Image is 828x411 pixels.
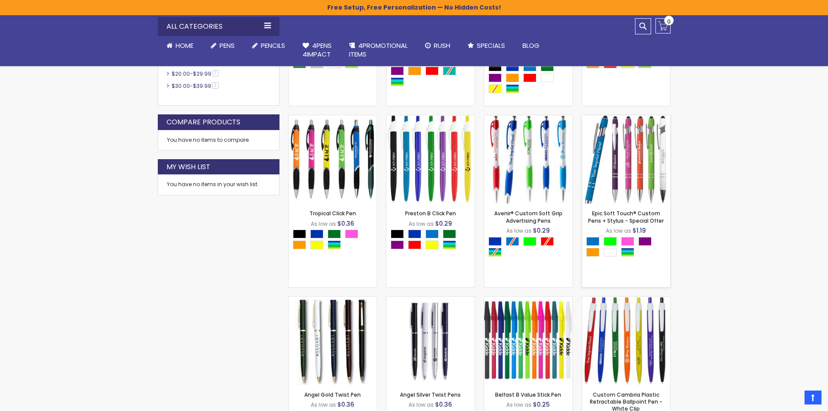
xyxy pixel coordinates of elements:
a: Home [158,36,202,55]
strong: Compare Products [166,117,240,127]
div: Select A Color [489,63,572,95]
div: Purple [391,241,404,249]
a: Epic Soft Touch® Custom Pens + Stylus - Special Offer [588,210,664,224]
div: Black [391,230,404,238]
div: Orange [293,241,306,249]
img: Avenir® Custom Soft Grip Advertising Pens [484,115,572,204]
a: Top [805,391,821,404]
div: Green [328,230,341,238]
div: White [541,74,554,82]
div: Assorted [328,241,341,249]
img: Angel Silver Twist Pens [386,297,475,385]
span: 3 [212,82,219,89]
div: Orange [586,248,599,257]
div: All Categories [158,17,279,36]
div: Select A Color [489,237,572,259]
div: Select A Color [391,56,475,88]
div: Purple [638,237,652,246]
span: 4PROMOTIONAL ITEMS [349,41,408,59]
div: Green [541,63,554,71]
div: Black [293,230,306,238]
strong: My Wish List [166,162,210,172]
span: $0.29 [533,226,550,235]
span: $30.00 [172,82,190,90]
div: Blue Light [426,230,439,238]
span: Pencils [261,41,285,50]
div: Blue Light [523,63,536,71]
span: $39.99 [193,82,211,90]
div: Pink [621,237,634,246]
div: Blue [489,237,502,246]
div: Select A Color [586,237,670,259]
img: Belfast B Value Stick Pen [484,297,572,385]
span: Rush [434,41,450,50]
a: Angel Gold Twist Pen [289,296,377,304]
img: Custom Cambria Plastic Retractable Ballpoint Pen - White Clip [582,297,670,385]
span: Home [176,41,193,50]
div: Red [523,74,536,82]
span: $0.36 [337,219,354,228]
div: Black [489,63,502,71]
span: $29.99 [193,70,211,77]
div: Orange [408,67,421,75]
a: Preston B Click Pen [405,210,456,217]
div: Blue [408,230,421,238]
div: Select A Color [293,230,377,251]
a: 4PROMOTIONALITEMS [340,36,416,64]
img: Preston B Click Pen [386,115,475,204]
div: Yellow [426,241,439,249]
img: Tropical Click Pen [289,115,377,204]
div: Green [443,230,456,238]
div: Lime Green [604,237,617,246]
span: $1.19 [632,226,646,235]
span: As low as [409,401,434,408]
a: Angel Gold Twist Pen [304,391,361,398]
div: Assorted [621,248,634,257]
div: White [604,248,617,257]
a: 0 [655,18,671,33]
div: Select A Color [391,230,475,251]
a: Belfast B Value Stick Pen [484,296,572,304]
div: Purple [489,74,502,82]
a: Blog [514,36,548,55]
a: Belfast B Value Stick Pen [495,391,561,398]
span: As low as [311,401,336,408]
span: $20.00 [172,70,190,77]
a: Custom Cambria Plastic Retractable Ballpoint Pen - White Clip [582,296,670,304]
a: Angel Silver Twist Pens [400,391,461,398]
span: Pens [219,41,235,50]
a: Specials [459,36,514,55]
span: 4Pens 4impact [303,41,332,59]
a: Rush [416,36,459,55]
span: $0.36 [435,400,452,409]
span: 7 [212,70,219,77]
a: Preston B Click Pen [386,115,475,122]
div: Assorted [506,84,519,93]
span: As low as [606,227,631,234]
div: Orange [506,74,519,82]
a: $30.00-$39.993 [170,82,222,90]
a: Tropical Click Pen [289,115,377,122]
a: Angel Silver Twist Pens [386,296,475,304]
div: Red [426,67,439,75]
div: Red [408,241,421,249]
span: $0.25 [533,400,550,409]
div: Purple [391,67,404,75]
a: $20.00-$29.997 [170,70,222,77]
span: Specials [477,41,505,50]
div: Assorted [443,241,456,249]
div: Yellow [310,241,323,249]
div: Blue [506,63,519,71]
span: $0.36 [337,400,354,409]
div: Lime Green [523,237,536,246]
div: You have no items in your wish list. [167,181,270,188]
a: Tropical Click Pen [309,210,356,217]
img: Epic Soft Touch® Custom Pens + Stylus - Special Offer [582,115,670,204]
span: 0 [667,17,671,26]
span: As low as [506,227,532,234]
a: Pencils [243,36,294,55]
div: Blue [310,230,323,238]
div: Assorted [391,77,404,86]
span: As low as [311,220,336,227]
a: Epic Soft Touch® Custom Pens + Stylus - Special Offer [582,115,670,122]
